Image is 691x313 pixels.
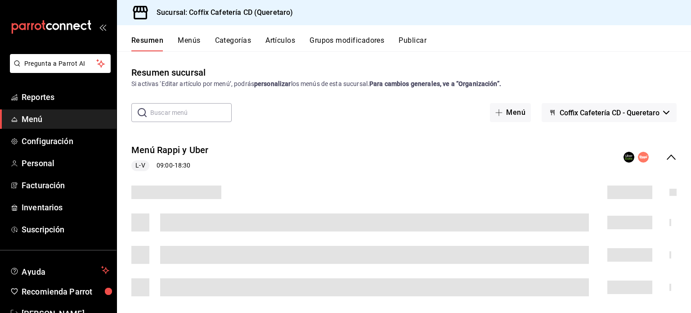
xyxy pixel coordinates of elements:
[560,109,660,117] span: Coffix Cafetería CD - Queretaro
[131,160,209,171] div: 09:00 - 18:30
[131,144,209,157] button: Menú Rappi y Uber
[22,135,109,147] span: Configuración
[24,59,97,68] span: Pregunta a Parrot AI
[117,136,691,178] div: collapse-menu-row
[22,157,109,169] span: Personal
[178,36,200,51] button: Menús
[369,80,501,87] strong: Para cambios generales, ve a “Organización”.
[22,265,98,276] span: Ayuda
[22,201,109,213] span: Inventarios
[265,36,295,51] button: Artículos
[542,103,677,122] button: Coffix Cafetería CD - Queretaro
[22,286,109,298] span: Recomienda Parrot
[131,79,677,89] div: Si activas ‘Editar artículo por menú’, podrás los menús de esta sucursal.
[150,104,232,122] input: Buscar menú
[131,36,163,51] button: Resumen
[22,179,109,191] span: Facturación
[6,65,111,75] a: Pregunta a Parrot AI
[132,161,148,170] span: L-V
[22,91,109,103] span: Reportes
[22,223,109,236] span: Suscripción
[131,36,691,51] div: navigation tabs
[99,23,106,31] button: open_drawer_menu
[215,36,251,51] button: Categorías
[399,36,426,51] button: Publicar
[10,54,111,73] button: Pregunta a Parrot AI
[131,66,206,79] div: Resumen sucursal
[310,36,384,51] button: Grupos modificadores
[490,103,531,122] button: Menú
[149,7,293,18] h3: Sucursal: Coffix Cafetería CD (Queretaro)
[22,113,109,125] span: Menú
[254,80,291,87] strong: personalizar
